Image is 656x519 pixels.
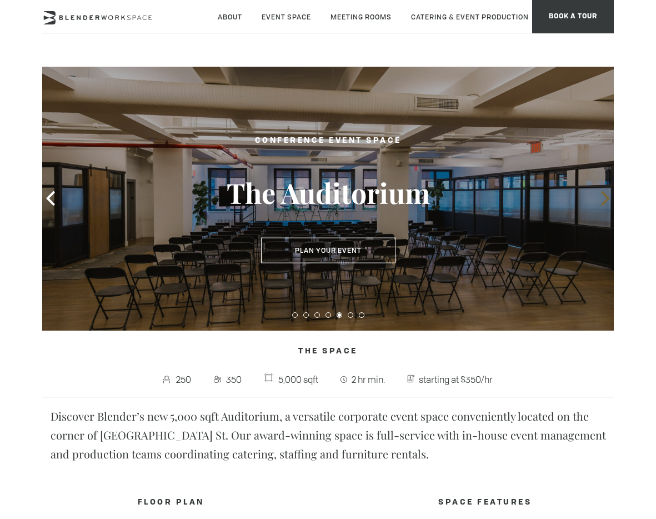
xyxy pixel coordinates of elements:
h2: Conference Event Space [201,134,456,148]
span: 2 hr min. [349,371,388,388]
iframe: Chat Widget [600,466,656,519]
span: starting at $350/hr [416,371,495,388]
p: Discover Blender’s new 5,000 sqft Auditorium, a versatile corporate event space conveniently loca... [51,407,606,463]
h4: The Space [42,341,614,362]
button: Plan Your Event [261,238,395,263]
span: 250 [174,371,194,388]
span: 350 [223,371,244,388]
h4: FLOOR PLAN [42,492,299,513]
span: 5,000 sqft [276,371,321,388]
h4: SPACE FEATURES [357,492,614,513]
h3: The Auditorium [201,176,456,210]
